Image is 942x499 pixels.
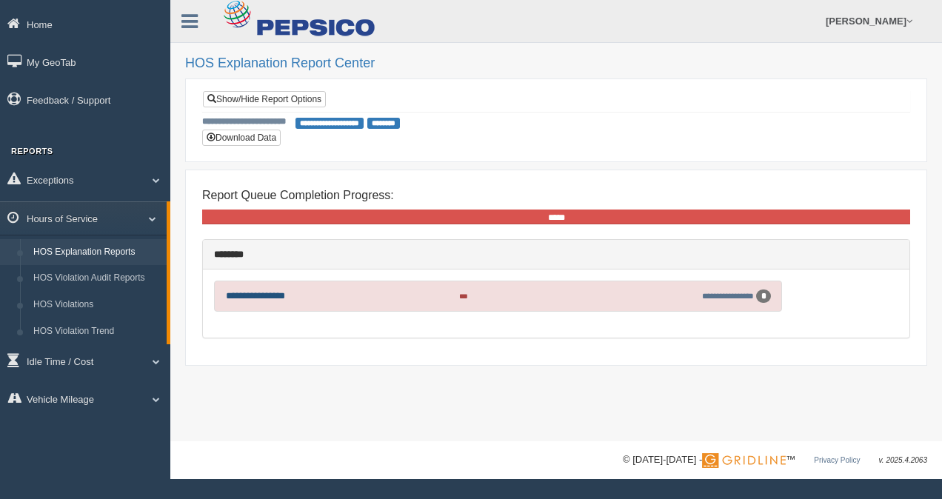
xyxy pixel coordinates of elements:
a: HOS Violation Audit Reports [27,265,167,292]
a: Show/Hide Report Options [203,91,326,107]
a: Privacy Policy [814,456,860,464]
h2: HOS Explanation Report Center [185,56,927,71]
h4: Report Queue Completion Progress: [202,189,910,202]
span: v. 2025.4.2063 [879,456,927,464]
button: Download Data [202,130,281,146]
img: Gridline [702,453,786,468]
div: © [DATE]-[DATE] - ™ [623,452,927,468]
a: HOS Violation Trend [27,318,167,345]
a: HOS Violations [27,292,167,318]
a: HOS Explanation Reports [27,239,167,266]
